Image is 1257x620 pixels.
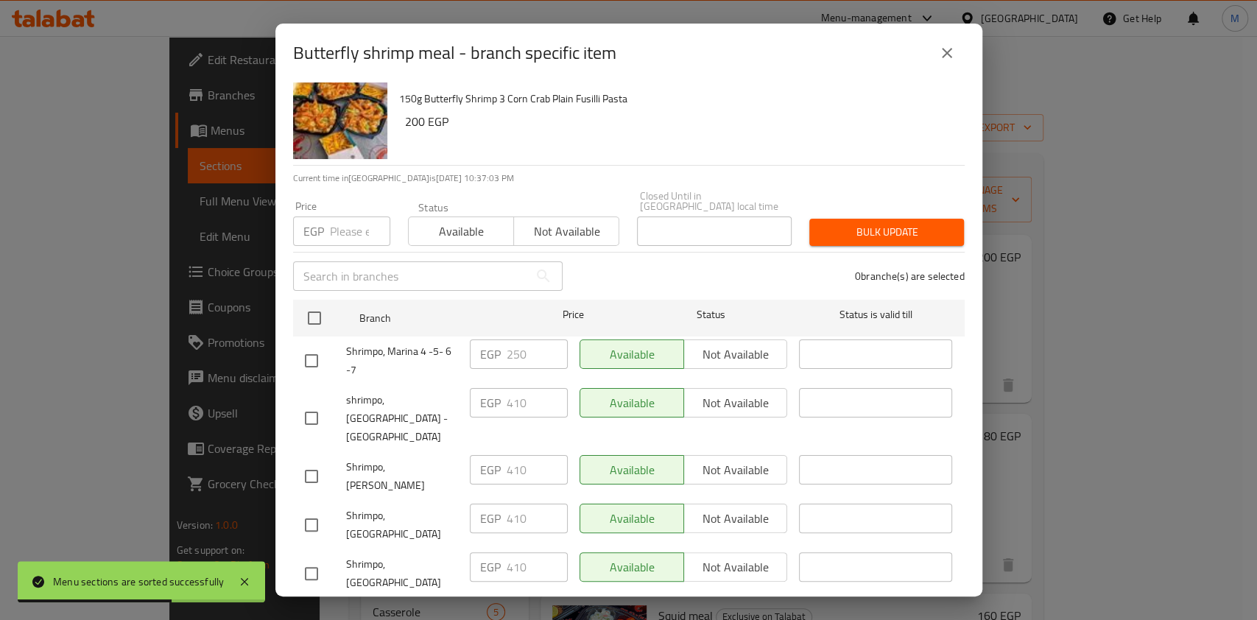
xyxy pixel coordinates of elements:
[330,216,390,246] input: Please enter price
[293,41,616,65] h2: Butterfly shrimp meal - branch specific item
[524,306,622,324] span: Price
[799,306,952,324] span: Status is valid till
[346,458,458,495] span: Shrimpo, [PERSON_NAME]
[480,394,501,412] p: EGP
[520,221,613,242] span: Not available
[929,35,965,71] button: close
[480,345,501,363] p: EGP
[415,221,508,242] span: Available
[359,309,513,328] span: Branch
[399,90,953,108] p: 150g Butterfly Shrimp 3 Corn Crab Plain Fusilli Pasta
[507,339,568,369] input: Please enter price
[513,216,619,246] button: Not available
[507,388,568,418] input: Please enter price
[507,552,568,582] input: Please enter price
[293,65,387,159] img: Butterfly shrimp meal
[399,65,953,85] h6: Butterfly shrimp meal
[480,558,501,576] p: EGP
[480,461,501,479] p: EGP
[507,455,568,485] input: Please enter price
[821,223,952,242] span: Bulk update
[293,172,965,185] p: Current time in [GEOGRAPHIC_DATA] is [DATE] 10:37:03 PM
[855,269,965,283] p: 0 branche(s) are selected
[346,507,458,543] span: Shrimpo, [GEOGRAPHIC_DATA]
[507,504,568,533] input: Please enter price
[405,111,953,132] h6: 200 EGP
[293,261,529,291] input: Search in branches
[303,222,324,240] p: EGP
[346,391,458,446] span: shrimpo, [GEOGRAPHIC_DATA] - [GEOGRAPHIC_DATA]
[480,510,501,527] p: EGP
[346,342,458,379] span: Shrimpo, Marina 4 -5- 6 -7
[809,219,964,246] button: Bulk update
[53,574,224,590] div: Menu sections are sorted successfully
[408,216,514,246] button: Available
[634,306,787,324] span: Status
[346,555,458,592] span: Shrimpo, [GEOGRAPHIC_DATA]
